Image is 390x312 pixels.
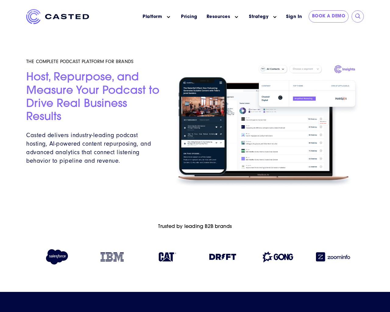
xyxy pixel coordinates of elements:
[355,13,361,19] input: Submit
[159,252,176,261] img: Caterpillar logo
[263,252,293,262] img: Gong logo
[316,252,350,261] img: Zoominfo logo
[207,14,230,20] a: Resources
[309,10,349,23] a: Book a Demo
[170,62,364,191] img: Homepage Hero
[44,249,71,264] img: Salesforce logo
[26,224,364,230] h6: Trusted by leading B2B brands
[26,71,163,124] h2: Host, Repurpose, and Measure Your Podcast to Drive Real Business Results
[101,252,124,261] img: IBM logo
[26,9,89,24] img: Casted_Logo_Horizontal_FullColor_PUR_BLUE
[143,14,162,20] a: Platform
[26,132,151,164] span: Casted delivers industry-leading podcast hosting, AI-powered content repurposing, and advanced an...
[283,10,306,23] a: Sign In
[181,14,197,20] a: Pricing
[98,9,283,25] nav: Main menu
[249,14,268,20] a: Strategy
[209,254,236,260] img: Drift logo
[26,58,163,65] h5: THE COMPLETE PODCAST PLATFORM FOR BRANDS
